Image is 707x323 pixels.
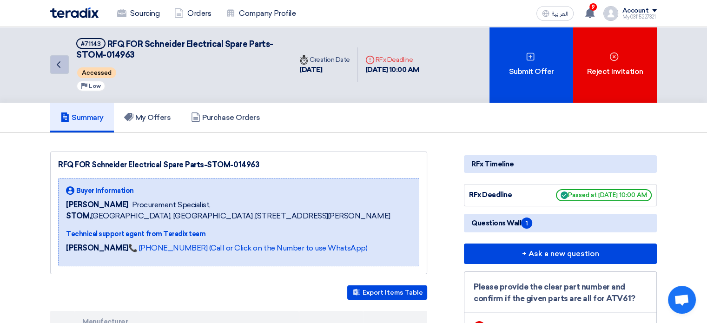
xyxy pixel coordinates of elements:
[81,41,101,47] div: #71143
[668,286,696,314] a: Open chat
[114,103,181,132] a: My Offers
[50,7,99,18] img: Teradix logo
[66,244,128,252] strong: [PERSON_NAME]
[471,218,532,229] span: Questions Wall
[89,83,101,89] span: Low
[603,6,618,21] img: profile_test.png
[128,244,367,252] a: 📞 [PHONE_NUMBER] (Call or Click on the Number to use WhatsApp)
[469,190,539,200] div: RFx Deadline
[76,38,281,61] h5: RFQ FOR Schneider Electrical Spare Parts-STOM-014963
[589,3,597,11] span: 9
[77,67,116,78] span: Accessed
[181,103,270,132] a: Purchase Orders
[299,55,350,65] div: Creation Date
[66,229,390,239] div: Technical support agent from Teradix team
[191,113,260,122] h5: Purchase Orders
[76,39,273,60] span: RFQ FOR Schneider Electrical Spare Parts-STOM-014963
[464,244,657,264] button: + Ask a new question
[167,3,218,24] a: Orders
[60,113,104,122] h5: Summary
[365,65,419,75] div: [DATE] 10:00 AM
[50,103,114,132] a: Summary
[66,199,128,211] span: [PERSON_NAME]
[622,7,648,15] div: Account
[536,6,574,21] button: العربية
[110,3,167,24] a: Sourcing
[556,189,652,201] span: Passed at [DATE] 10:00 AM
[66,211,390,222] span: [GEOGRAPHIC_DATA], [GEOGRAPHIC_DATA] ,[STREET_ADDRESS][PERSON_NAME]
[132,199,211,211] span: Procurement Specialist,
[573,27,657,103] div: Reject Invitation
[299,65,350,75] div: [DATE]
[365,55,419,65] div: RFx Deadline
[521,218,532,229] span: 1
[464,155,657,173] div: RFx Timeline
[58,159,419,171] div: RFQ FOR Schneider Electrical Spare Parts-STOM-014963
[474,281,647,305] div: Please provide the clear part number and confirm if the given parts are all for ATV61?
[76,186,134,196] span: Buyer Information
[622,14,657,20] div: My03115227321
[551,11,568,17] span: العربية
[489,27,573,103] div: Submit Offer
[66,211,91,220] b: STOM,
[124,113,171,122] h5: My Offers
[218,3,303,24] a: Company Profile
[347,285,427,300] button: Export Items Table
